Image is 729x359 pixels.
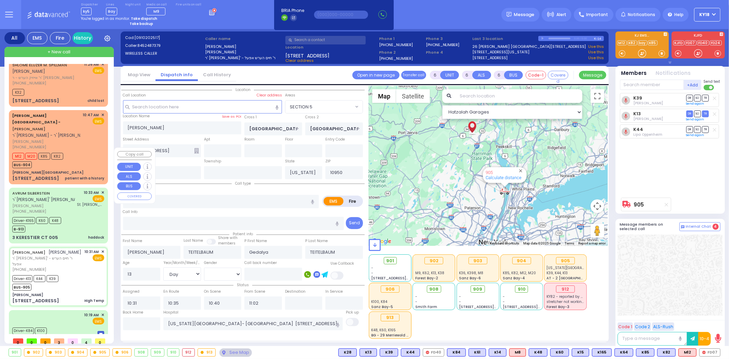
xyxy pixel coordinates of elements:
button: Covered [548,71,568,79]
label: Street Address [123,137,149,142]
a: K82 [627,40,637,45]
a: Calculate distance [486,175,522,180]
a: Send again [686,102,704,106]
label: Location Name [123,114,150,119]
span: Sanz Bay-4 [503,276,525,281]
span: SECTION 5 [290,104,312,110]
span: [STREET_ADDRESS] [285,52,329,58]
button: Transfer call [401,71,426,79]
button: Show street map [372,89,396,103]
span: - [459,294,461,299]
label: Save as POI [222,114,241,119]
label: En Route [163,289,179,294]
span: 909 [473,286,483,293]
span: New York Presbyterian Hospital- Columbia Campus 622, West 168th Street New York City [547,265,696,270]
span: ר' [PERSON_NAME]' - ר' חיים הערש אפעל [12,255,82,267]
div: 908 [135,349,148,356]
div: K-14 [594,36,604,41]
div: [PERSON_NAME] [12,292,43,297]
span: M20 [25,153,37,160]
span: M12 [12,153,24,160]
div: BLS [550,348,569,357]
span: 10:31 AM [85,249,99,254]
label: Room [244,137,255,142]
h5: Message members on selected call [620,222,679,231]
label: KJFD [672,34,725,39]
button: COVERED [117,192,152,200]
label: From Scene [244,289,265,294]
button: Show satellite imagery [396,89,430,103]
span: EMS [93,67,104,74]
label: Entry Code [325,137,345,142]
span: BUS-904 [12,161,32,168]
label: Call Location [123,93,146,98]
a: [PERSON_NAME] [12,113,60,132]
label: Dispatcher [81,3,98,7]
label: Township [204,159,221,164]
div: BLS [529,348,548,357]
span: Call type [232,181,254,186]
label: Caller: [125,43,203,49]
span: Forest Bay-2 [415,276,438,281]
label: ר' [PERSON_NAME]' - ר' חיים הערש אפעל [205,55,283,61]
span: KY18 [700,12,710,18]
div: All [4,32,25,44]
button: BUS [117,182,141,190]
div: Fire [50,32,70,44]
span: SO [694,126,701,133]
span: Important [586,12,608,18]
a: K44 [633,127,643,132]
span: - [503,299,505,304]
a: Use this [588,55,604,61]
label: Medic on call [146,3,168,7]
label: [PERSON_NAME] [205,44,283,50]
div: 904 [512,257,531,265]
span: EMS [93,254,104,261]
div: 910 [167,349,179,356]
button: ALS [117,172,141,181]
div: 902 [24,349,43,356]
span: B-913 [12,226,25,232]
a: FD24 [710,40,722,45]
span: 4 [81,338,92,344]
span: [PERSON_NAME] [12,203,75,209]
span: K85 [38,153,50,160]
span: - [415,299,417,304]
label: Call back number [244,260,277,266]
span: + New call [48,49,70,55]
span: DR [686,126,693,133]
span: TR [702,110,709,117]
span: Location [232,87,254,92]
label: Last Name [184,238,203,243]
div: ARON HENECH TEITELBAUM [466,116,478,136]
a: K85 [648,40,658,45]
button: Internal Chat 4 [679,222,720,231]
span: [PERSON_NAME] [12,139,81,145]
a: AVRUM SILBERSTEIN [12,190,50,196]
button: Members [621,69,647,77]
span: ✕ [101,112,104,118]
span: K82 [51,153,63,160]
span: ✕ [101,249,104,255]
label: Turn off text [704,84,715,91]
div: haddock [88,235,104,240]
div: BLS [615,348,633,357]
button: Notifications [656,69,691,77]
div: 912 [556,285,575,293]
label: Call Info [123,209,138,215]
a: [PERSON_NAME] [12,250,45,255]
div: BLS [592,348,612,357]
div: 909 [151,349,164,356]
span: TR [702,126,709,133]
img: Google [370,237,393,246]
button: ALS [472,71,491,79]
a: 905 [634,202,644,207]
span: BRIA Phone [281,8,304,14]
span: K60 [36,217,48,224]
span: [PERSON_NAME] [49,249,82,255]
label: Pick up [346,310,359,315]
a: Send again [686,117,704,121]
label: Location [285,44,377,50]
span: [PHONE_NUMBER] [12,144,46,150]
span: [STREET_ADDRESS][PERSON_NAME] [372,276,436,281]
